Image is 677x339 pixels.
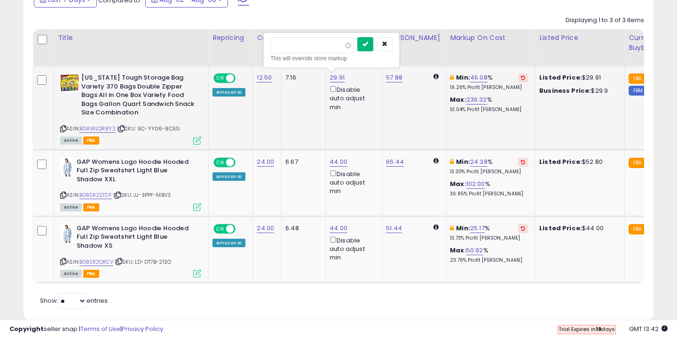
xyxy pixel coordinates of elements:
[456,73,470,82] b: Min:
[596,325,601,333] b: 19
[470,157,488,167] a: 24.38
[450,96,528,113] div: %
[539,33,621,43] div: Listed Price
[450,246,466,255] b: Max:
[330,73,345,82] a: 29.91
[80,324,120,333] a: Terms of Use
[214,158,226,166] span: ON
[330,157,347,167] a: 44.00
[83,270,99,278] span: FBA
[213,172,245,181] div: Amazon AI
[234,158,249,166] span: OFF
[446,29,535,66] th: The percentage added to the cost of goods (COGS) that forms the calculator for Min & Max prices.
[386,33,442,43] div: [PERSON_NAME]
[450,246,528,264] div: %
[40,296,108,305] span: Show: entries
[566,16,644,25] div: Displaying 1 to 3 of 3 items
[257,157,274,167] a: 24.00
[330,84,375,112] div: Disable auto adjust min
[456,157,470,166] b: Min:
[450,257,528,264] p: 23.76% Profit [PERSON_NAME]
[60,224,201,276] div: ASIN:
[386,157,404,167] a: 66.44
[83,203,99,211] span: FBA
[214,74,226,82] span: ON
[629,73,646,84] small: FBA
[213,33,249,43] div: Repricing
[213,239,245,247] div: Amazon AI
[466,246,483,255] a: 50.92
[466,179,485,189] a: 102.00
[450,73,528,91] div: %
[9,325,163,334] div: seller snap | |
[539,73,617,82] div: $29.91
[113,191,171,199] span: | SKU: JJ-3PPF-MBV3
[81,73,196,120] b: [US_STATE] Tough Storage Bag Variety 370 Bags Double Zipper Bags All in One Box Variety Food Bags...
[450,169,528,175] p: 13.30% Profit [PERSON_NAME]
[629,324,668,333] span: 2025-08-16 13:42 GMT
[559,325,615,333] span: Trial Expires in days
[450,179,466,188] b: Max:
[539,158,617,166] div: $52.80
[77,224,191,253] b: GAP Womens Logo Hoodie Hooded Full Zip Sweatshirt Light Blue Shadow XS
[539,157,582,166] b: Listed Price:
[60,73,201,143] div: ASIN:
[539,86,591,95] b: Business Price:
[470,224,485,233] a: 25.17
[60,137,82,145] span: All listings currently available for purchase on Amazon
[539,224,582,233] b: Listed Price:
[285,73,318,82] div: 7.16
[539,73,582,82] b: Listed Price:
[77,158,191,186] b: GAP Womens Logo Hoodie Hooded Full Zip Sweatshirt Light Blue Shadow XXL
[466,95,487,105] a: 236.32
[539,87,617,95] div: $29.9
[330,224,347,233] a: 44.00
[330,169,375,196] div: Disable auto adjust min
[213,88,245,97] div: Amazon AI
[629,224,646,234] small: FBA
[629,33,677,53] div: Current Buybox Price
[214,225,226,233] span: ON
[117,125,180,132] span: | SKU: 9C-YY06-8CEG
[270,54,393,63] div: This will override store markup
[450,158,528,175] div: %
[330,235,375,262] div: Disable auto adjust min
[450,180,528,197] div: %
[122,324,163,333] a: Privacy Policy
[234,225,249,233] span: OFF
[470,73,488,82] a: 46.08
[79,191,112,199] a: B0BSR2STDF
[456,224,470,233] b: Min:
[60,270,82,278] span: All listings currently available for purchase on Amazon
[285,158,318,166] div: 6.67
[257,73,272,82] a: 12.50
[450,33,531,43] div: Markup on Cost
[79,258,113,266] a: B0BSR2QKCV
[450,106,528,113] p: 51.04% Profit [PERSON_NAME]
[58,33,205,43] div: Title
[60,73,79,92] img: 61e3hy0zLJL._SL40_.jpg
[234,74,249,82] span: OFF
[60,224,74,243] img: 31+2ENswJKL._SL40_.jpg
[115,258,171,266] span: | SKU: LD-DT7B-21SO
[83,137,99,145] span: FBA
[285,224,318,233] div: 6.48
[450,224,528,242] div: %
[539,224,617,233] div: $44.00
[386,224,402,233] a: 51.44
[60,158,201,210] div: ASIN:
[450,95,466,104] b: Max:
[450,235,528,242] p: 13.73% Profit [PERSON_NAME]
[60,158,74,177] img: 31+2ENswJKL._SL40_.jpg
[9,324,44,333] strong: Copyright
[79,125,116,133] a: B08WLQR8Y2
[257,33,277,43] div: Cost
[450,191,528,197] p: 36.85% Profit [PERSON_NAME]
[386,73,402,82] a: 57.88
[450,84,528,91] p: 19.26% Profit [PERSON_NAME]
[629,158,646,168] small: FBA
[629,86,647,96] small: FBM
[257,224,274,233] a: 24.00
[60,203,82,211] span: All listings currently available for purchase on Amazon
